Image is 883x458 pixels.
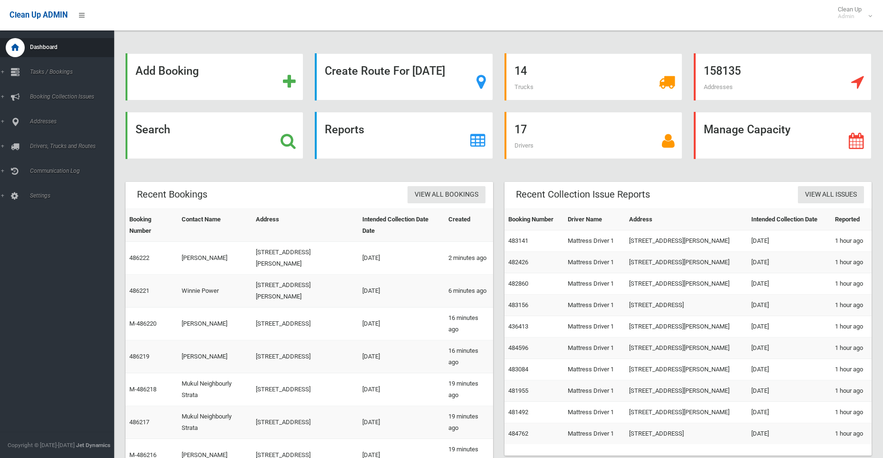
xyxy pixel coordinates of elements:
[445,406,493,439] td: 19 minutes ago
[126,53,303,100] a: Add Booking
[126,209,178,242] th: Booking Number
[445,209,493,242] th: Created
[136,64,199,78] strong: Add Booking
[178,275,252,308] td: Winnie Power
[129,353,149,360] a: 486219
[508,366,528,373] a: 483084
[508,301,528,309] a: 483156
[27,143,121,149] span: Drivers, Trucks and Routes
[126,112,303,159] a: Search
[27,192,121,199] span: Settings
[359,340,445,373] td: [DATE]
[445,242,493,275] td: 2 minutes ago
[508,323,528,330] a: 436413
[178,308,252,340] td: [PERSON_NAME]
[508,280,528,287] a: 482860
[514,142,534,149] span: Drivers
[831,273,872,295] td: 1 hour ago
[514,64,527,78] strong: 14
[359,406,445,439] td: [DATE]
[564,230,625,252] td: Mattress Driver 1
[129,287,149,294] a: 486221
[625,273,748,295] td: [STREET_ADDRESS][PERSON_NAME]
[838,13,862,20] small: Admin
[625,252,748,273] td: [STREET_ADDRESS][PERSON_NAME]
[831,402,872,423] td: 1 hour ago
[831,209,872,230] th: Reported
[564,359,625,380] td: Mattress Driver 1
[625,380,748,402] td: [STREET_ADDRESS][PERSON_NAME]
[252,209,359,242] th: Address
[747,338,831,359] td: [DATE]
[27,168,121,174] span: Communication Log
[178,373,252,406] td: Mukul Neighbourly Strata
[325,64,445,78] strong: Create Route For [DATE]
[831,252,872,273] td: 1 hour ago
[178,242,252,275] td: [PERSON_NAME]
[747,252,831,273] td: [DATE]
[252,308,359,340] td: [STREET_ADDRESS]
[625,295,748,316] td: [STREET_ADDRESS]
[514,83,534,90] span: Trucks
[252,373,359,406] td: [STREET_ADDRESS]
[252,340,359,373] td: [STREET_ADDRESS]
[747,273,831,295] td: [DATE]
[831,423,872,445] td: 1 hour ago
[359,373,445,406] td: [DATE]
[508,237,528,244] a: 483141
[625,423,748,445] td: [STREET_ADDRESS]
[625,316,748,338] td: [STREET_ADDRESS][PERSON_NAME]
[10,10,68,20] span: Clean Up ADMIN
[252,242,359,275] td: [STREET_ADDRESS][PERSON_NAME]
[325,123,364,136] strong: Reports
[747,295,831,316] td: [DATE]
[445,308,493,340] td: 16 minutes ago
[564,316,625,338] td: Mattress Driver 1
[831,380,872,402] td: 1 hour ago
[76,442,110,448] strong: Jet Dynamics
[27,93,121,100] span: Booking Collection Issues
[564,380,625,402] td: Mattress Driver 1
[798,186,864,204] a: View All Issues
[564,273,625,295] td: Mattress Driver 1
[129,254,149,261] a: 486222
[505,112,682,159] a: 17 Drivers
[359,209,445,242] th: Intended Collection Date Date
[564,209,625,230] th: Driver Name
[625,209,748,230] th: Address
[747,209,831,230] th: Intended Collection Date
[694,112,872,159] a: Manage Capacity
[564,338,625,359] td: Mattress Driver 1
[625,230,748,252] td: [STREET_ADDRESS][PERSON_NAME]
[136,123,170,136] strong: Search
[831,295,872,316] td: 1 hour ago
[445,373,493,406] td: 19 minutes ago
[129,386,156,393] a: M-486218
[252,406,359,439] td: [STREET_ADDRESS]
[129,320,156,327] a: M-486220
[564,423,625,445] td: Mattress Driver 1
[704,83,733,90] span: Addresses
[505,53,682,100] a: 14 Trucks
[747,359,831,380] td: [DATE]
[126,185,219,204] header: Recent Bookings
[505,209,564,230] th: Booking Number
[508,387,528,394] a: 481955
[505,185,661,204] header: Recent Collection Issue Reports
[508,408,528,416] a: 481492
[359,308,445,340] td: [DATE]
[8,442,75,448] span: Copyright © [DATE]-[DATE]
[831,316,872,338] td: 1 hour ago
[178,209,252,242] th: Contact Name
[625,402,748,423] td: [STREET_ADDRESS][PERSON_NAME]
[564,252,625,273] td: Mattress Driver 1
[27,118,121,125] span: Addresses
[564,295,625,316] td: Mattress Driver 1
[694,53,872,100] a: 158135 Addresses
[704,64,741,78] strong: 158135
[445,275,493,308] td: 6 minutes ago
[129,418,149,426] a: 486217
[833,6,871,20] span: Clean Up
[747,230,831,252] td: [DATE]
[359,242,445,275] td: [DATE]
